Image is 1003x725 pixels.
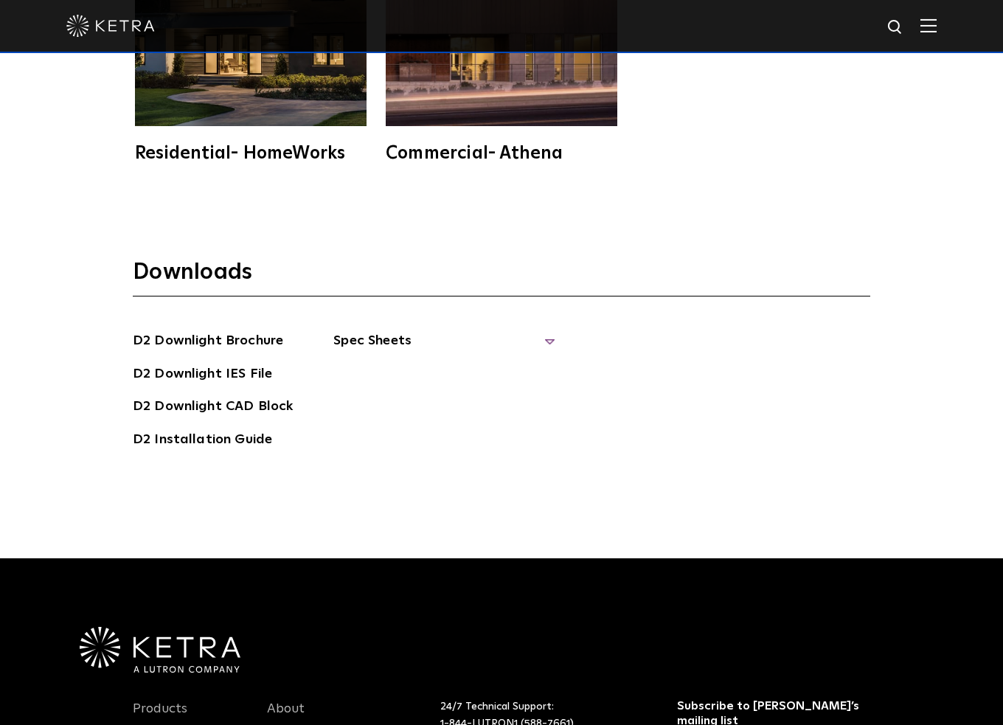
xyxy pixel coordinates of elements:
img: Ketra-aLutronCo_White_RGB [80,627,240,673]
img: ketra-logo-2019-white [66,15,155,37]
h3: Downloads [133,258,870,296]
a: D2 Downlight IES File [133,364,272,387]
span: Spec Sheets [333,330,555,363]
div: Residential- HomeWorks [135,145,367,162]
a: D2 Downlight Brochure [133,330,283,354]
a: D2 Downlight CAD Block [133,396,293,420]
img: Hamburger%20Nav.svg [920,18,937,32]
a: D2 Installation Guide [133,429,272,453]
div: Commercial- Athena [386,145,617,162]
img: search icon [886,18,905,37]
